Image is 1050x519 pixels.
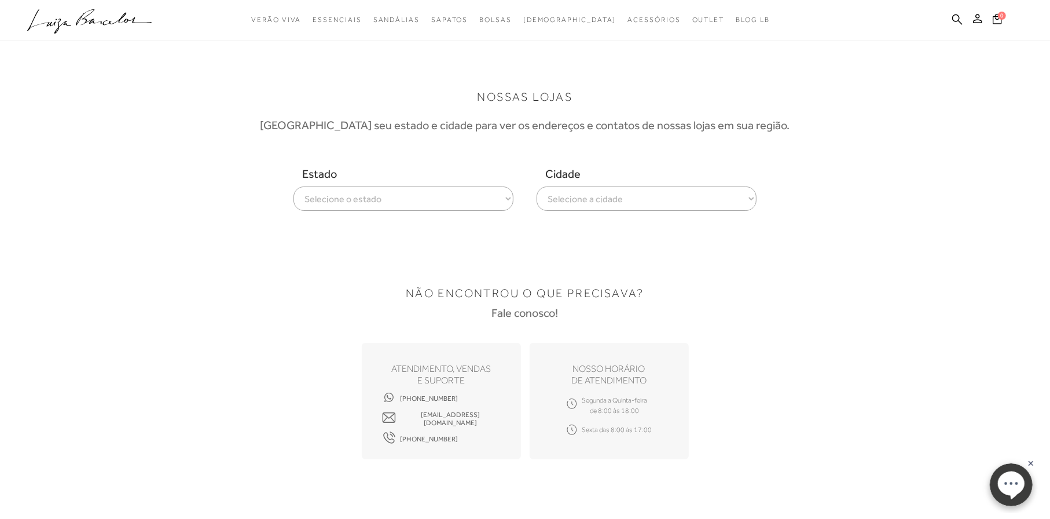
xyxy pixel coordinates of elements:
[479,9,512,31] a: noSubCategoriesText
[401,411,501,427] span: [EMAIL_ADDRESS][DOMAIN_NAME]
[431,9,468,31] a: noSubCategoriesText
[492,306,559,320] h3: Fale conosco!
[391,363,491,386] h4: ATENDIMENTO, VENDAS e suporte
[406,286,644,300] h1: NÃO ENCONTROU O QUE PRECISAVA?
[582,395,648,416] span: Segunda a Quinta-feira de 8:00 às 18:00
[582,425,652,435] span: Sexta das 8:00 às 17:00
[692,16,725,24] span: Outlet
[479,16,512,24] span: Bolsas
[313,16,361,24] span: Essenciais
[736,9,769,31] a: BLOG LB
[736,16,769,24] span: BLOG LB
[537,167,757,181] span: Cidade
[401,394,458,403] span: [PHONE_NUMBER]
[523,16,616,24] span: [DEMOGRAPHIC_DATA]
[523,9,616,31] a: noSubCategoriesText
[293,167,513,181] span: Estado
[382,411,501,426] a: [EMAIL_ADDRESS][DOMAIN_NAME]
[989,13,1005,28] button: 0
[313,9,361,31] a: noSubCategoriesText
[401,435,458,443] span: [PHONE_NUMBER]
[628,9,681,31] a: noSubCategoriesText
[251,16,301,24] span: Verão Viva
[478,90,573,104] h1: NOSSAS LOJAS
[998,12,1006,20] span: 0
[373,9,420,31] a: noSubCategoriesText
[382,391,458,405] a: [PHONE_NUMBER]
[373,16,420,24] span: Sandálias
[382,432,458,446] a: [PHONE_NUMBER]
[628,16,681,24] span: Acessórios
[431,16,468,24] span: Sapatos
[692,9,725,31] a: noSubCategoriesText
[251,9,301,31] a: noSubCategoriesText
[260,118,790,132] h3: [GEOGRAPHIC_DATA] seu estado e cidade para ver os endereços e contatos de nossas lojas em sua reg...
[571,363,647,386] h4: nosso horário de atendimento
